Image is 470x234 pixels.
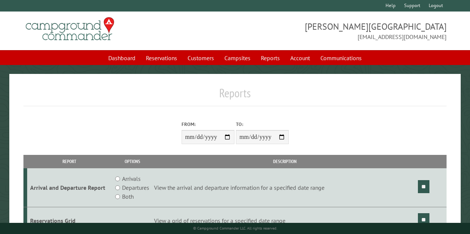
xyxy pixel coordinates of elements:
a: Reports [256,51,284,65]
label: Both [122,192,134,201]
label: Departures [122,183,149,192]
small: © Campground Commander LLC. All rights reserved. [193,226,277,231]
th: Report [27,155,112,168]
td: View the arrival and departure information for a specified date range [153,168,417,207]
a: Communications [316,51,366,65]
label: Arrivals [122,174,141,183]
a: Account [286,51,314,65]
label: To: [236,121,289,128]
a: Campsites [220,51,255,65]
a: Dashboard [104,51,140,65]
a: Reservations [141,51,182,65]
a: Customers [183,51,218,65]
td: Arrival and Departure Report [27,168,112,207]
h1: Reports [23,86,447,106]
th: Description [153,155,417,168]
span: [PERSON_NAME][GEOGRAPHIC_DATA] [EMAIL_ADDRESS][DOMAIN_NAME] [235,20,447,41]
th: Options [112,155,153,168]
img: Campground Commander [23,14,116,43]
label: From: [182,121,234,128]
